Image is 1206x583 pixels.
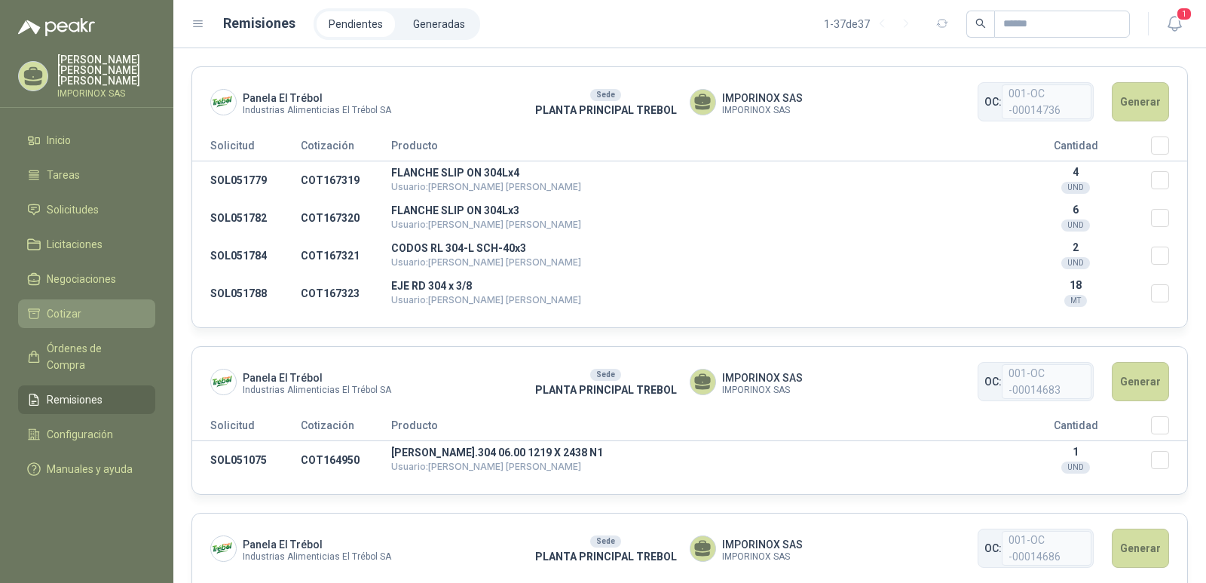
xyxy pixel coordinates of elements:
[522,102,690,118] p: PLANTA PRINCIPAL TREBOL
[1000,204,1151,216] p: 6
[18,161,155,189] a: Tareas
[47,426,113,443] span: Configuración
[722,90,803,106] span: IMPORINOX SAS
[722,106,803,115] span: IMPORINOX SAS
[1151,441,1187,480] td: Seleccionar/deseleccionar
[975,18,986,29] span: search
[18,18,95,36] img: Logo peakr
[317,11,395,37] a: Pendientes
[243,553,391,561] span: Industrias Alimenticias El Trébol SA
[301,441,391,480] td: COT164950
[401,11,477,37] a: Generadas
[18,334,155,379] a: Órdenes de Compra
[1000,279,1151,291] p: 18
[1000,416,1151,441] th: Cantidad
[47,340,141,373] span: Órdenes de Compra
[391,181,581,192] span: Usuario: [PERSON_NAME] [PERSON_NAME]
[243,370,391,386] span: Panela El Trébol
[1161,11,1188,38] button: 1
[722,553,803,561] span: IMPORINOX SAS
[824,12,918,36] div: 1 - 37 de 37
[391,281,1000,291] p: EJE RD 304 x 3/8
[18,195,155,224] a: Solicitudes
[391,137,1000,161] th: Producto
[192,237,301,275] td: SOL051784
[1002,531,1091,566] span: 001-OC -00014686
[1000,137,1151,161] th: Cantidad
[243,386,391,394] span: Industrias Alimenticias El Trébol SA
[57,54,155,86] p: [PERSON_NAME] [PERSON_NAME] [PERSON_NAME]
[1151,199,1187,237] td: Seleccionar/deseleccionar
[47,391,103,408] span: Remisiones
[590,369,621,381] div: Sede
[223,13,295,34] h1: Remisiones
[391,243,1000,253] p: CODOS RL 304-L SCH-40x3
[192,441,301,480] td: SOL051075
[1002,84,1091,119] span: 001-OC -00014736
[391,219,581,230] span: Usuario: [PERSON_NAME] [PERSON_NAME]
[47,201,99,218] span: Solicitudes
[192,275,301,312] td: SOL051788
[211,536,236,561] img: Company Logo
[1000,166,1151,178] p: 4
[192,416,301,441] th: Solicitud
[391,205,1000,216] p: FLANCHE SLIP ON 304Lx3
[722,386,803,394] span: IMPORINOX SAS
[1002,364,1091,399] span: 001-OC -00014683
[1151,275,1187,312] td: Seleccionar/deseleccionar
[1151,237,1187,275] td: Seleccionar/deseleccionar
[984,540,1002,557] span: OC:
[57,89,155,98] p: IMPORINOX SAS
[722,370,803,386] span: IMPORINOX SAS
[301,137,391,161] th: Cotización
[18,455,155,483] a: Manuales y ayuda
[1112,362,1169,401] button: Generar
[243,536,391,553] span: Panela El Trébol
[1061,219,1090,232] div: UND
[590,89,621,101] div: Sede
[522,548,690,565] p: PLANTA PRINCIPAL TREBOL
[391,461,581,472] span: Usuario: [PERSON_NAME] [PERSON_NAME]
[243,90,391,106] span: Panela El Trébol
[47,305,81,322] span: Cotizar
[722,536,803,553] span: IMPORINOX SAS
[522,382,690,398] p: PLANTA PRINCIPAL TREBOL
[18,265,155,293] a: Negociaciones
[1061,462,1090,474] div: UND
[18,299,155,328] a: Cotizar
[192,199,301,237] td: SOL051782
[1000,446,1151,458] p: 1
[1000,241,1151,253] p: 2
[47,461,133,477] span: Manuales y ayuda
[18,385,155,414] a: Remisiones
[47,167,80,183] span: Tareas
[1176,7,1192,21] span: 1
[301,199,391,237] td: COT167320
[1061,182,1090,194] div: UND
[301,416,391,441] th: Cotización
[192,137,301,161] th: Solicitud
[192,161,301,200] td: SOL051779
[47,271,116,287] span: Negociaciones
[1112,82,1169,121] button: Generar
[301,237,391,275] td: COT167321
[243,106,391,115] span: Industrias Alimenticias El Trébol SA
[1064,295,1087,307] div: MT
[391,294,581,305] span: Usuario: [PERSON_NAME] [PERSON_NAME]
[301,275,391,312] td: COT167323
[984,373,1002,390] span: OC:
[590,535,621,548] div: Sede
[391,447,1000,458] p: [PERSON_NAME].304 06.00 1219 X 2438 N1
[391,416,1000,441] th: Producto
[1112,529,1169,568] button: Generar
[301,161,391,200] td: COT167319
[1151,161,1187,200] td: Seleccionar/deseleccionar
[391,256,581,268] span: Usuario: [PERSON_NAME] [PERSON_NAME]
[18,420,155,449] a: Configuración
[211,370,236,394] img: Company Logo
[18,230,155,259] a: Licitaciones
[211,90,236,115] img: Company Logo
[18,126,155,155] a: Inicio
[47,132,71,149] span: Inicio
